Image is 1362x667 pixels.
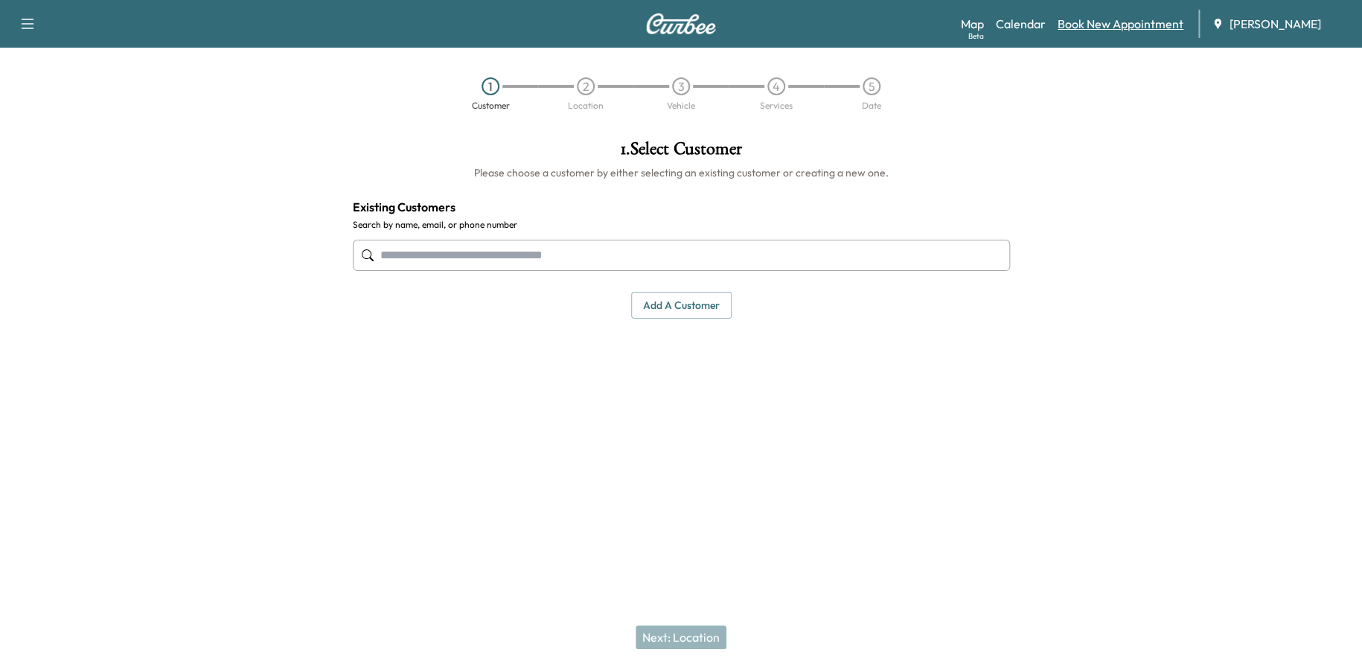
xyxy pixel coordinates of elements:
div: 3 [672,77,690,95]
span: [PERSON_NAME] [1230,15,1321,33]
div: Date [862,101,881,110]
div: Services [760,101,793,110]
div: Beta [968,31,984,42]
label: Search by name, email, or phone number [353,219,1010,231]
button: Add a customer [631,292,732,319]
a: MapBeta [961,15,984,33]
div: 2 [577,77,595,95]
div: Customer [472,101,510,110]
div: Vehicle [667,101,695,110]
h6: Please choose a customer by either selecting an existing customer or creating a new one. [353,165,1010,180]
h1: 1 . Select Customer [353,140,1010,165]
a: Book New Appointment [1058,15,1183,33]
h4: Existing Customers [353,198,1010,216]
img: Curbee Logo [645,13,717,34]
div: 1 [482,77,499,95]
a: Calendar [996,15,1046,33]
div: 5 [863,77,880,95]
div: 4 [767,77,785,95]
div: Location [568,101,604,110]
